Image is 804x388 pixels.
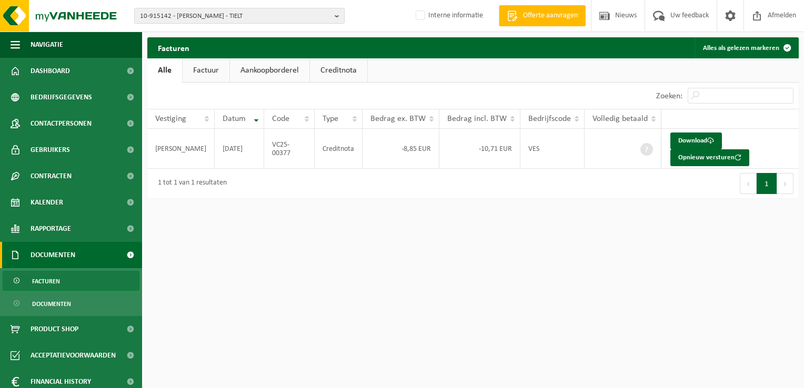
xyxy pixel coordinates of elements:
[155,115,186,123] span: Vestiging
[31,242,75,268] span: Documenten
[147,37,200,58] h2: Facturen
[272,115,289,123] span: Code
[592,115,648,123] span: Volledig betaald
[3,293,139,313] a: Documenten
[31,110,92,137] span: Contactpersonen
[230,58,309,83] a: Aankoopborderel
[153,174,227,193] div: 1 tot 1 van 1 resultaten
[31,84,92,110] span: Bedrijfsgegevens
[31,32,63,58] span: Navigatie
[520,129,585,169] td: VES
[447,115,507,123] span: Bedrag incl. BTW
[147,129,215,169] td: [PERSON_NAME]
[31,58,70,84] span: Dashboard
[134,8,345,24] button: 10-915142 - [PERSON_NAME] - TIELT
[3,271,139,291] a: Facturen
[757,173,777,194] button: 1
[363,129,439,169] td: -8,85 EUR
[215,129,264,169] td: [DATE]
[777,173,793,194] button: Next
[310,58,367,83] a: Creditnota
[31,342,116,369] span: Acceptatievoorwaarden
[670,149,749,166] button: Opnieuw versturen
[520,11,580,21] span: Offerte aanvragen
[31,316,78,342] span: Product Shop
[439,129,520,169] td: -10,71 EUR
[695,37,798,58] button: Alles als gelezen markeren
[499,5,586,26] a: Offerte aanvragen
[183,58,229,83] a: Factuur
[264,129,314,169] td: VC25-00377
[147,58,182,83] a: Alle
[32,271,60,291] span: Facturen
[31,163,72,189] span: Contracten
[223,115,246,123] span: Datum
[370,115,426,123] span: Bedrag ex. BTW
[32,294,71,314] span: Documenten
[656,92,682,100] label: Zoeken:
[31,189,63,216] span: Kalender
[528,115,571,123] span: Bedrijfscode
[315,129,363,169] td: Creditnota
[31,137,70,163] span: Gebruikers
[31,216,71,242] span: Rapportage
[323,115,338,123] span: Type
[740,173,757,194] button: Previous
[140,8,330,24] span: 10-915142 - [PERSON_NAME] - TIELT
[414,8,483,24] label: Interne informatie
[670,132,722,149] a: Download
